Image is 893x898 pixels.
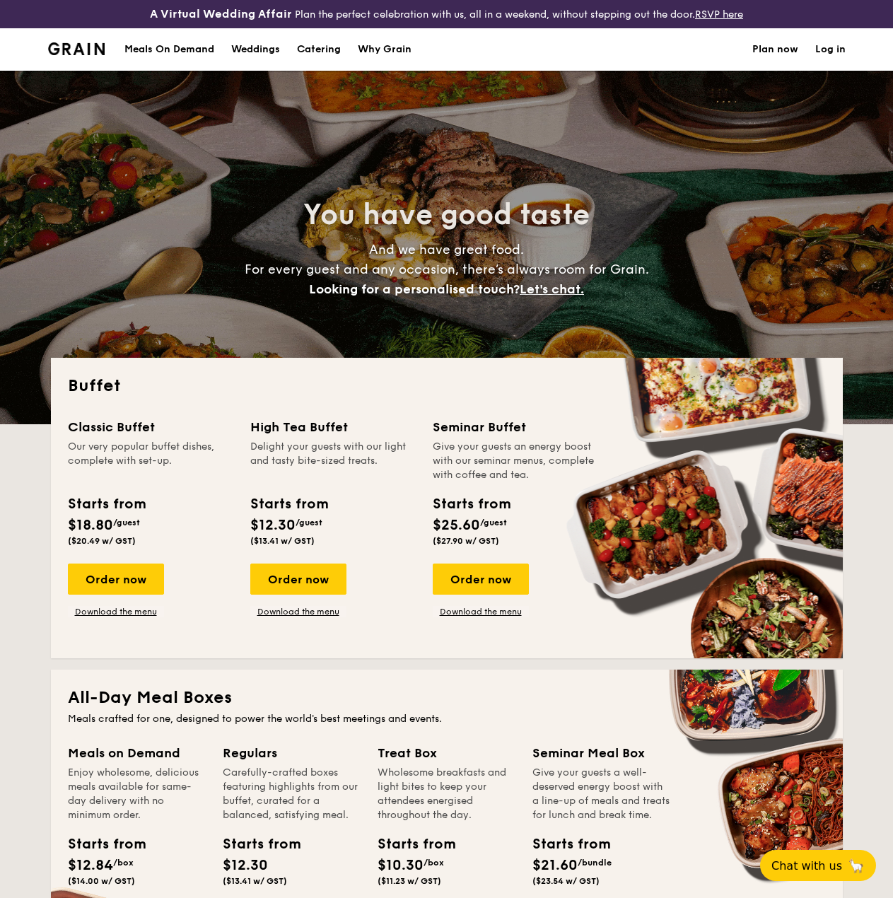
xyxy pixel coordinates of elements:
span: ($13.41 w/ GST) [223,876,287,886]
a: Download the menu [250,606,346,617]
div: Regulars [223,743,361,763]
span: $21.60 [532,857,578,874]
div: Seminar Meal Box [532,743,670,763]
div: Starts from [378,834,441,855]
div: Starts from [532,834,596,855]
span: ($13.41 w/ GST) [250,536,315,546]
span: Let's chat. [520,281,584,297]
h4: A Virtual Wedding Affair [150,6,292,23]
span: Chat with us [771,859,842,873]
div: Meals on Demand [68,743,206,763]
div: Starts from [223,834,286,855]
span: $18.80 [68,517,113,534]
div: Meals On Demand [124,28,214,71]
h2: Buffet [68,375,826,397]
a: Download the menu [68,606,164,617]
h2: All-Day Meal Boxes [68,687,826,709]
a: Download the menu [433,606,529,617]
h1: Catering [297,28,341,71]
span: $12.30 [250,517,296,534]
div: Treat Box [378,743,515,763]
a: Plan now [752,28,798,71]
div: Wholesome breakfasts and light bites to keep your attendees energised throughout the day. [378,766,515,822]
span: /box [424,858,444,868]
div: Weddings [231,28,280,71]
span: /bundle [578,858,612,868]
div: Starts from [433,494,510,515]
span: ($14.00 w/ GST) [68,876,135,886]
div: Meals crafted for one, designed to power the world's best meetings and events. [68,712,826,726]
div: Enjoy wholesome, delicious meals available for same-day delivery with no minimum order. [68,766,206,822]
span: ($20.49 w/ GST) [68,536,136,546]
img: Grain [48,42,105,55]
span: /box [113,858,134,868]
div: Carefully-crafted boxes featuring highlights from our buffet, curated for a balanced, satisfying ... [223,766,361,822]
a: RSVP here [695,8,743,21]
span: $12.30 [223,857,268,874]
button: Chat with us🦙 [760,850,876,881]
a: Catering [288,28,349,71]
span: $10.30 [378,857,424,874]
div: Give your guests an energy boost with our seminar menus, complete with coffee and tea. [433,440,598,482]
div: Give your guests a well-deserved energy boost with a line-up of meals and treats for lunch and br... [532,766,670,822]
div: High Tea Buffet [250,417,416,437]
div: Starts from [68,834,132,855]
div: Starts from [250,494,327,515]
span: /guest [296,518,322,527]
a: Why Grain [349,28,420,71]
span: /guest [113,518,140,527]
span: ($23.54 w/ GST) [532,876,600,886]
a: Weddings [223,28,288,71]
span: 🦙 [848,858,865,874]
div: Our very popular buffet dishes, complete with set-up. [68,440,233,482]
div: Order now [433,564,529,595]
span: $25.60 [433,517,480,534]
span: ($11.23 w/ GST) [378,876,441,886]
span: $12.84 [68,857,113,874]
a: Logotype [48,42,105,55]
div: Classic Buffet [68,417,233,437]
a: Meals On Demand [116,28,223,71]
div: Order now [68,564,164,595]
div: Starts from [68,494,145,515]
div: Delight your guests with our light and tasty bite-sized treats. [250,440,416,482]
div: Seminar Buffet [433,417,598,437]
div: Plan the perfect celebration with us, all in a weekend, without stepping out the door. [149,6,745,23]
div: Why Grain [358,28,412,71]
div: Order now [250,564,346,595]
span: /guest [480,518,507,527]
span: ($27.90 w/ GST) [433,536,499,546]
a: Log in [815,28,846,71]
